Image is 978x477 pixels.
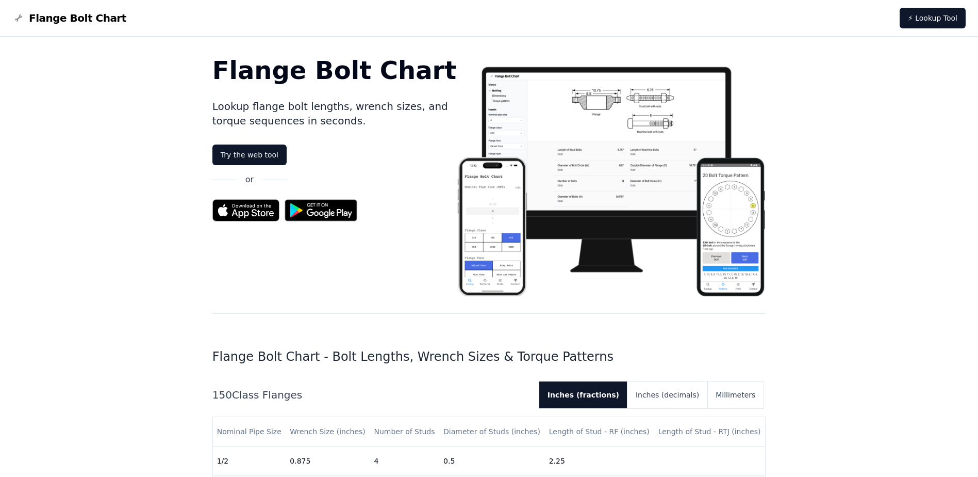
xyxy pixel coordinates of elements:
[439,417,545,447] th: Diameter of Studs (inches)
[245,173,254,186] p: or
[627,381,707,408] button: Inches (decimals)
[370,447,439,476] td: 4
[539,381,627,408] button: Inches (fractions)
[707,381,764,408] button: Millimeters
[29,11,126,25] span: Flange Bolt Chart
[545,417,654,447] th: Length of Stud - RF (inches)
[456,58,766,296] img: Flange bolt chart app screenshot
[12,11,126,25] a: Flange Bolt Chart LogoFlange Bolt Chart
[286,447,370,476] td: 0.875
[286,417,370,447] th: Wrench Size (inches)
[212,145,287,165] a: Try the web tool
[213,447,286,476] td: 1/2
[212,99,457,128] p: Lookup flange bolt lengths, wrench sizes, and torque sequences in seconds.
[212,199,279,221] img: App Store badge for the Flange Bolt Chart app
[212,58,457,83] h1: Flange Bolt Chart
[900,8,966,28] a: ⚡ Lookup Tool
[279,194,363,227] img: Get it on Google Play
[654,417,766,447] th: Length of Stud - RTJ (inches)
[212,348,766,365] h1: Flange Bolt Chart - Bolt Lengths, Wrench Sizes & Torque Patterns
[370,417,439,447] th: Number of Studs
[12,12,25,24] img: Flange Bolt Chart Logo
[212,388,531,402] h2: 150 Class Flanges
[213,417,286,447] th: Nominal Pipe Size
[545,447,654,476] td: 2.25
[439,447,545,476] td: 0.5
